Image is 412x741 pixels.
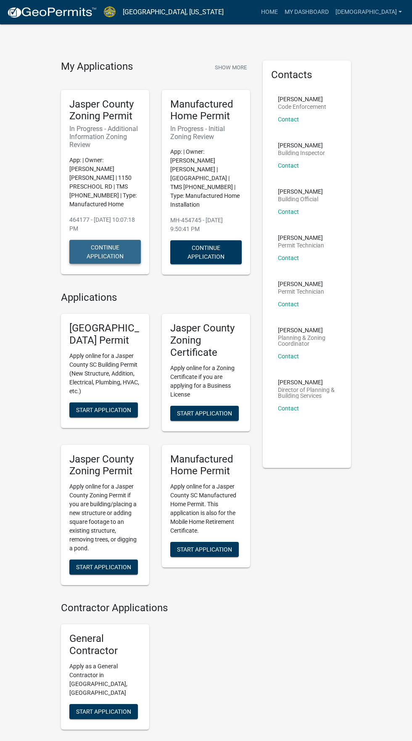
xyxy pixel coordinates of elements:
button: Start Application [170,406,239,421]
p: Director of Planning & Building Services [278,387,336,399]
p: Code Enforcement [278,104,326,110]
a: Contact [278,405,299,412]
button: Start Application [69,704,138,719]
a: Contact [278,162,299,169]
a: Contact [278,208,299,215]
button: Start Application [69,402,138,418]
p: Building Official [278,196,323,202]
img: Jasper County, South Carolina [103,6,116,18]
h5: Manufactured Home Permit [170,453,242,478]
p: Apply as a General Contractor in [GEOGRAPHIC_DATA], [GEOGRAPHIC_DATA] [69,662,141,697]
h5: Jasper County Zoning Permit [69,453,141,478]
a: Contact [278,255,299,261]
h4: Applications [61,292,250,304]
h5: Jasper County Zoning Certificate [170,322,242,358]
wm-workflow-list-section: Applications [61,292,250,592]
p: [PERSON_NAME] [278,96,326,102]
p: App: | Owner: [PERSON_NAME] [PERSON_NAME] | 1150 PRESCHOOL RD | TMS [PHONE_NUMBER] | Type: Manufa... [69,156,141,209]
p: Permit Technician [278,242,324,248]
p: [PERSON_NAME] [278,189,323,194]
a: Contact [278,301,299,307]
h5: Jasper County Zoning Permit [69,98,141,123]
p: Apply online for a Jasper County SC Building Permit (New Structure, Addition, Electrical, Plumbin... [69,352,141,396]
button: Start Application [170,542,239,557]
button: Continue Application [69,240,141,264]
h6: In Progress - Additional Information Zoning Review [69,125,141,149]
p: 464177 - [DATE] 10:07:18 PM [69,215,141,233]
h5: Contacts [271,69,343,81]
h5: [GEOGRAPHIC_DATA] Permit [69,322,141,347]
p: Apply online for a Zoning Certificate if you are applying for a Business License [170,364,242,399]
p: Apply online for a Jasper County Zoning Permit if you are building/placing a new structure or add... [69,482,141,553]
p: [PERSON_NAME] [278,379,336,385]
span: Start Application [76,406,131,413]
span: Start Application [76,708,131,715]
p: App: | Owner: [PERSON_NAME] [PERSON_NAME] | [GEOGRAPHIC_DATA] | TMS [PHONE_NUMBER] | Type: Manufa... [170,147,242,209]
span: Start Application [177,410,232,416]
a: [GEOGRAPHIC_DATA], [US_STATE] [123,5,224,19]
h6: In Progress - Initial Zoning Review [170,125,242,141]
p: Planning & Zoning Coordinator [278,335,336,347]
p: [PERSON_NAME] [278,142,325,148]
span: Start Application [76,564,131,570]
p: Building Inspector [278,150,325,156]
p: Apply online for a Jasper County SC Manufactured Home Permit. This application is also for the Mo... [170,482,242,535]
h4: Contractor Applications [61,602,250,614]
p: [PERSON_NAME] [278,281,324,287]
a: Contact [278,353,299,360]
button: Show More [211,60,250,74]
a: My Dashboard [281,4,332,20]
p: [PERSON_NAME] [278,327,336,333]
p: MH-454745 - [DATE] 9:50:41 PM [170,216,242,234]
span: Start Application [177,546,232,553]
button: Start Application [69,560,138,575]
p: Permit Technician [278,289,324,294]
wm-workflow-list-section: Contractor Applications [61,602,250,736]
h5: Manufactured Home Permit [170,98,242,123]
a: Home [258,4,281,20]
a: Contact [278,116,299,123]
a: [DEMOGRAPHIC_DATA] [332,4,405,20]
p: [PERSON_NAME] [278,235,324,241]
h4: My Applications [61,60,133,73]
h5: General Contractor [69,633,141,657]
button: Continue Application [170,240,242,264]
